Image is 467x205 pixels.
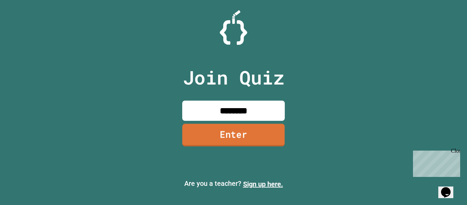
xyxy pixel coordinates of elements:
[182,124,285,146] a: Enter
[5,178,462,189] p: Are you a teacher?
[3,3,47,43] div: Chat with us now!Close
[183,63,284,92] p: Join Quiz
[438,178,460,198] iframe: chat widget
[220,10,247,45] img: Logo.svg
[243,180,283,188] a: Sign up here.
[410,148,460,177] iframe: chat widget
